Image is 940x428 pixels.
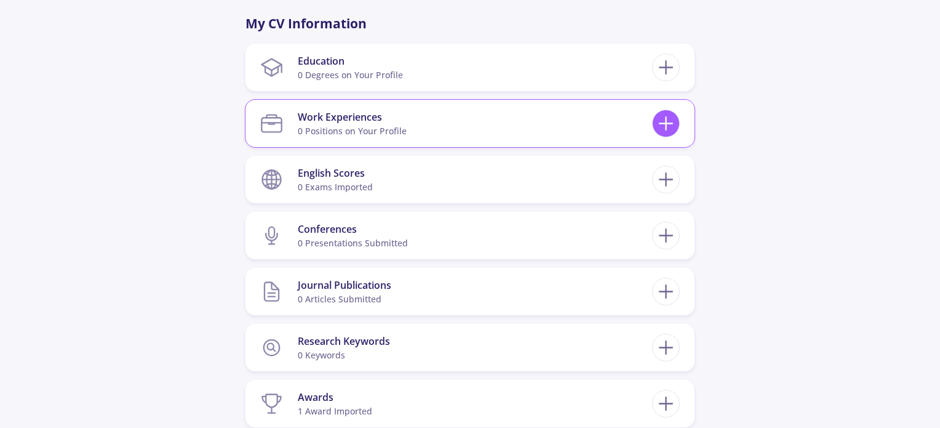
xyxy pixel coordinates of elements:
[298,166,373,180] div: English Scores
[298,334,390,349] div: Research Keywords
[298,180,373,193] div: 0 exams imported
[298,278,391,293] div: Journal Publications
[298,68,403,81] div: 0 Degrees on Your Profile
[298,124,407,137] div: 0 Positions on Your Profile
[298,110,407,124] div: Work Experiences
[298,390,372,405] div: Awards
[298,236,408,249] div: 0 presentations submitted
[298,293,391,305] div: 0 articles submitted
[298,222,408,236] div: Conferences
[298,349,390,361] div: 0 keywords
[245,14,695,34] p: My CV Information
[298,405,372,418] div: 1 award imported
[298,54,403,68] div: Education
